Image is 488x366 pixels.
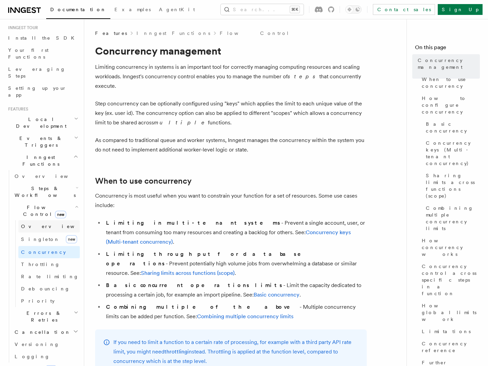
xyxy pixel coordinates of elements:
a: Inngest Functions [137,30,210,37]
span: Errors & Retries [12,310,74,323]
span: Inngest Functions [5,154,73,167]
em: steps [288,73,319,80]
strong: Limiting throughput for database operations [106,251,310,267]
div: Inngest Functions [5,170,80,363]
span: Basic concurrency [426,121,480,134]
a: Debouncing [18,283,80,295]
a: Throttling [18,258,80,270]
span: Setting up your app [8,85,67,98]
a: Combining multiple concurrency limits [197,313,293,320]
button: Errors & Retries [12,307,80,326]
span: Priority [21,298,55,304]
span: AgentKit [159,7,195,12]
span: Inngest tour [5,25,38,30]
a: Concurrency reference [419,338,480,357]
span: Flow Control [12,204,75,218]
div: Flow Controlnew [12,220,80,307]
button: Toggle dark mode [345,5,362,14]
span: new [66,235,77,243]
span: Events & Triggers [5,135,74,148]
span: Examples [114,7,151,12]
a: Flow Control [220,30,289,37]
span: Debouncing [21,286,70,291]
a: Priority [18,295,80,307]
span: Concurrency control across specific steps in a function [422,263,480,297]
a: Basic concurrency [423,118,480,137]
li: - Prevent potentially high volume jobs from overwhelming a database or similar resource. See: . [104,249,367,278]
p: If you need to limit a function to a certain rate of processing, for example with a third party A... [113,338,359,366]
li: - Prevent a single account, user, or tenant from consuming too many resources and creating a back... [104,218,367,247]
span: When to use concurrency [422,76,480,89]
a: Setting up your app [5,82,80,101]
a: Rate limiting [18,270,80,283]
a: Versioning [12,338,80,350]
span: Rate limiting [21,274,79,279]
span: Cancellation [12,329,71,335]
span: How concurrency works [422,237,480,258]
p: Concurrency is most useful when you want to constrain your function for a set of resources. Some ... [95,191,367,210]
button: Local Development [5,113,80,132]
a: Concurrency management [415,54,480,73]
li: - Limit the capacity dedicated to processing a certain job, for example an import pipeline. See: . [104,281,367,300]
span: Features [95,30,127,37]
a: When to use concurrency [95,176,192,186]
span: Concurrency reference [422,340,480,354]
a: How to configure concurrency [419,92,480,118]
a: How concurrency works [419,235,480,260]
span: Concurrency keys (Multi-tenant concurrency) [426,140,480,167]
span: Install the SDK [8,35,78,41]
span: Logging [15,354,50,359]
a: Overview [18,220,80,232]
span: Concurrency [21,249,66,255]
span: Features [5,106,28,112]
a: Leveraging Steps [5,63,80,82]
a: Combining multiple concurrency limits [423,202,480,235]
strong: Basic concurrent operations limits [106,282,283,288]
span: Overview [15,174,85,179]
span: How to configure concurrency [422,95,480,115]
span: How global limits work [422,302,480,323]
a: Limitations [419,325,480,338]
a: Basic concurrency [254,291,300,298]
h4: On this page [415,43,480,54]
em: multiple [154,119,208,126]
span: Sharing limits across functions (scope) [426,172,480,199]
span: Singleton [21,237,60,242]
strong: Limiting in multi-tenant systems [106,220,281,226]
span: Local Development [5,116,74,129]
span: Concurrency management [418,57,480,70]
a: How global limits work [419,300,480,325]
a: AgentKit [155,2,199,18]
span: Limitations [422,328,471,335]
a: Your first Functions [5,44,80,63]
a: When to use concurrency [419,73,480,92]
h1: Concurrency management [95,45,367,57]
a: throttling [164,348,187,355]
a: Concurrency keys (Multi-tenant concurrency) [423,137,480,169]
button: Cancellation [12,326,80,338]
span: Steps & Workflows [12,185,76,199]
a: Examples [110,2,155,18]
span: Your first Functions [8,47,49,60]
a: Logging [12,350,80,363]
li: - Multiple concurrency limits can be added per function. See: [104,302,367,321]
span: Throttling [21,262,60,267]
a: Concurrency [18,246,80,258]
span: Combining multiple concurrency limits [426,205,480,232]
button: Inngest Functions [5,151,80,170]
a: Install the SDK [5,32,80,44]
a: Sign Up [438,4,483,15]
a: Concurrency control across specific steps in a function [419,260,480,300]
strong: Combining multiple of the above [106,304,300,310]
a: Overview [12,170,80,182]
button: Flow Controlnew [12,201,80,220]
span: Overview [21,224,91,229]
button: Events & Triggers [5,132,80,151]
span: new [55,211,66,218]
kbd: ⌘K [290,6,300,13]
p: Step concurrency can be optionally configured using "keys" which applies the limit to each unique... [95,99,367,127]
span: Documentation [50,7,106,12]
button: Steps & Workflows [12,182,80,201]
a: Singletonnew [18,232,80,246]
a: Sharing limits across functions (scope) [141,270,235,276]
